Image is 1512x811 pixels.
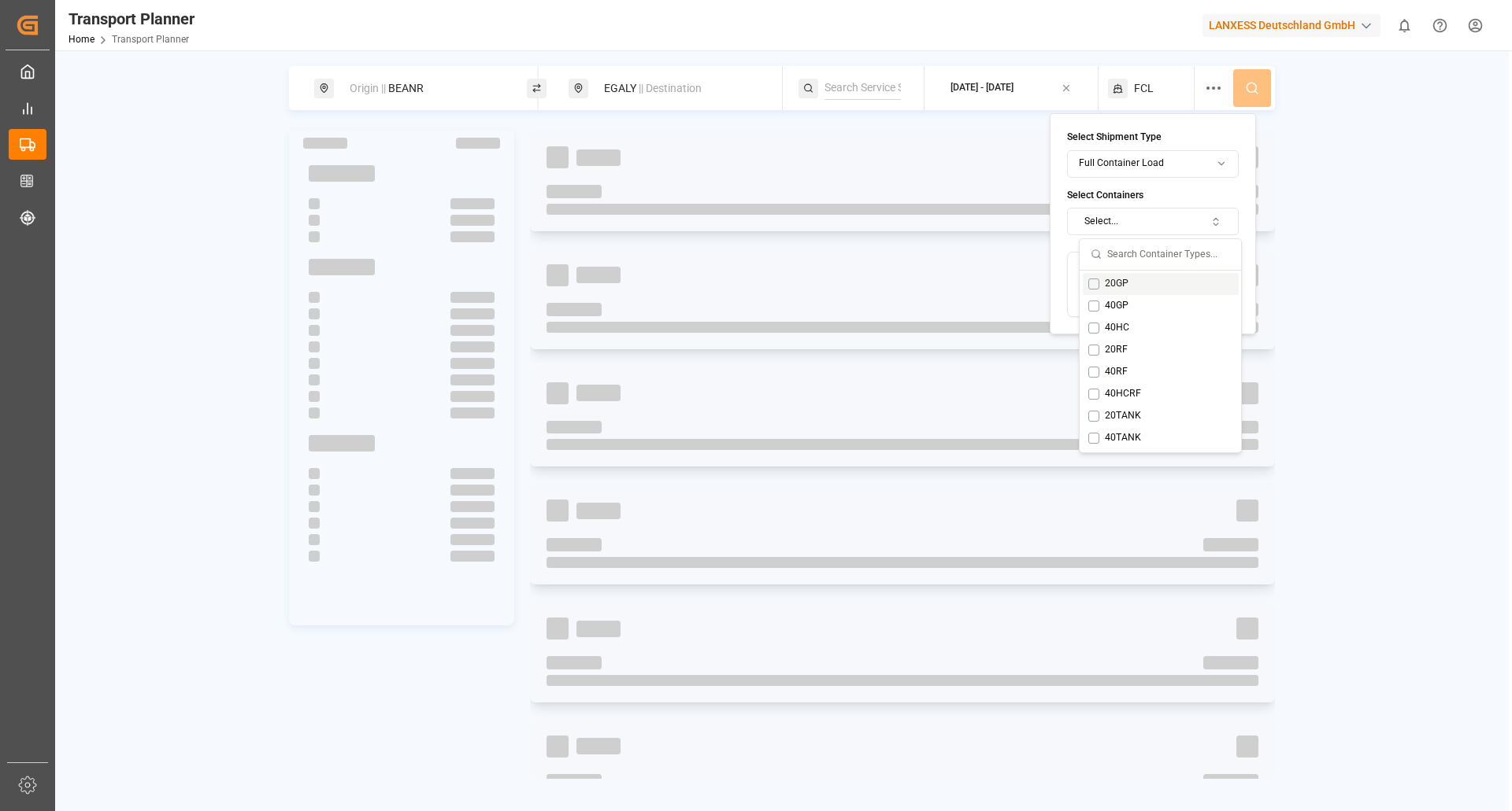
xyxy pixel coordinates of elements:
div: Suggestions [1080,271,1241,452]
button: Select... [1067,208,1239,235]
a: Home [69,34,94,45]
button: show 0 new notifications [1387,8,1422,43]
div: 40HCRF [1088,387,1158,401]
div: EGALY [595,74,765,103]
div: 40HC [1088,321,1146,335]
div: BEANR [340,74,510,103]
div: LANXESS Deutschland GmbH [1203,14,1380,37]
span: || Destination [639,82,702,94]
input: Search Container Types... [1107,239,1230,270]
div: 40GP [1088,299,1145,313]
div: 20TANK [1088,409,1158,423]
div: Transport Planner [69,7,195,31]
button: [DATE] - [DATE] [934,73,1088,104]
div: [DATE] - [DATE] [951,81,1014,95]
button: LANXESS Deutschland GmbH [1203,10,1387,40]
div: 40RF [1088,365,1144,379]
div: 20RF [1088,343,1144,357]
span: FCL [1134,80,1154,97]
div: 40TANK [1088,431,1158,445]
input: Search Service String [825,76,901,100]
div: 20GP [1088,277,1145,291]
span: Origin || [350,82,386,94]
h4: Select Shipment Type [1067,131,1239,145]
button: Help Center [1422,8,1458,43]
h4: Select Containers [1067,189,1239,203]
